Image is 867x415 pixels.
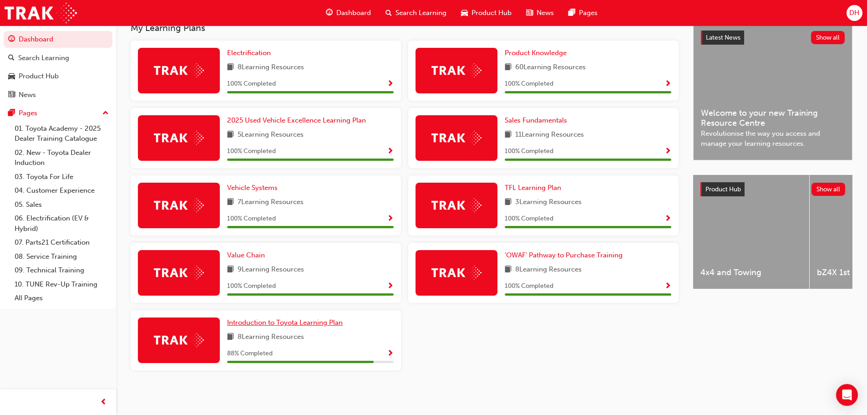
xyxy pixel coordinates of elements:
[11,211,112,236] a: 06. Electrification (EV & Hybrid)
[227,250,269,261] a: Value Chain
[4,50,112,67] a: Search Learning
[227,318,346,328] a: Introduction to Toyota Learning Plan
[8,72,15,81] span: car-icon
[505,62,512,73] span: book-icon
[227,49,271,57] span: Electrification
[836,384,858,406] div: Open Intercom Messenger
[4,31,112,48] a: Dashboard
[4,29,112,105] button: DashboardSearch LearningProduct HubNews
[387,213,394,225] button: Show Progress
[8,91,15,99] span: news-icon
[4,105,112,122] button: Pages
[505,214,553,224] span: 100 % Completed
[227,146,276,157] span: 100 % Completed
[431,198,482,212] img: Trak
[849,8,859,18] span: DH
[700,182,845,197] a: Product HubShow all
[227,264,234,276] span: book-icon
[505,281,553,292] span: 100 % Completed
[387,146,394,157] button: Show Progress
[693,23,852,160] a: Latest NewsShow allWelcome to your new Training Resource CentreRevolutionise the way you access a...
[227,251,265,259] span: Value Chain
[11,263,112,277] a: 09. Technical Training
[11,198,112,212] a: 05. Sales
[568,7,575,19] span: pages-icon
[505,49,567,57] span: Product Knowledge
[387,215,394,223] span: Show Progress
[505,264,512,276] span: book-icon
[154,131,204,145] img: Trak
[664,80,671,88] span: Show Progress
[227,214,276,224] span: 100 % Completed
[505,116,567,124] span: Sales Fundamentals
[378,4,454,22] a: search-iconSearch Learning
[387,282,394,291] span: Show Progress
[664,213,671,225] button: Show Progress
[505,79,553,89] span: 100 % Completed
[431,266,482,280] img: Trak
[811,183,846,196] button: Show all
[227,184,278,192] span: Vehicle Systems
[387,80,394,88] span: Show Progress
[227,116,366,124] span: 2025 Used Vehicle Excellence Learning Plan
[706,34,740,41] span: Latest News
[701,31,845,45] a: Latest NewsShow all
[4,68,112,85] a: Product Hub
[505,183,565,193] a: TFL Learning Plan
[336,8,371,18] span: Dashboard
[19,108,37,118] div: Pages
[19,71,59,82] div: Product Hub
[387,350,394,358] span: Show Progress
[8,54,15,62] span: search-icon
[505,129,512,141] span: book-icon
[326,7,333,19] span: guage-icon
[238,62,304,73] span: 8 Learning Resources
[4,87,112,103] a: News
[11,184,112,198] a: 04. Customer Experience
[154,63,204,77] img: Trak
[505,48,570,58] a: Product Knowledge
[505,146,553,157] span: 100 % Completed
[238,129,304,141] span: 5 Learning Resources
[227,332,234,343] span: book-icon
[385,7,392,19] span: search-icon
[387,148,394,156] span: Show Progress
[102,108,109,119] span: up-icon
[227,281,276,292] span: 100 % Completed
[11,291,112,305] a: All Pages
[11,277,112,292] a: 10. TUNE Rev-Up Training
[8,36,15,44] span: guage-icon
[5,3,77,23] img: Trak
[705,185,741,193] span: Product Hub
[526,7,533,19] span: news-icon
[227,183,281,193] a: Vehicle Systems
[11,122,112,146] a: 01. Toyota Academy - 2025 Dealer Training Catalogue
[11,250,112,264] a: 08. Service Training
[238,332,304,343] span: 8 Learning Resources
[519,4,561,22] a: news-iconNews
[431,63,482,77] img: Trak
[579,8,598,18] span: Pages
[227,129,234,141] span: book-icon
[387,78,394,90] button: Show Progress
[387,281,394,292] button: Show Progress
[319,4,378,22] a: guage-iconDashboard
[505,250,626,261] a: 'OWAF' Pathway to Purchase Training
[461,7,468,19] span: car-icon
[154,333,204,347] img: Trak
[515,197,582,208] span: 3 Learning Resources
[227,115,370,126] a: 2025 Used Vehicle Excellence Learning Plan
[472,8,512,18] span: Product Hub
[11,170,112,184] a: 03. Toyota For Life
[11,236,112,250] a: 07. Parts21 Certification
[664,215,671,223] span: Show Progress
[238,264,304,276] span: 9 Learning Resources
[18,53,69,63] div: Search Learning
[11,146,112,170] a: 02. New - Toyota Dealer Induction
[19,90,36,100] div: News
[664,78,671,90] button: Show Progress
[505,115,571,126] a: Sales Fundamentals
[154,198,204,212] img: Trak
